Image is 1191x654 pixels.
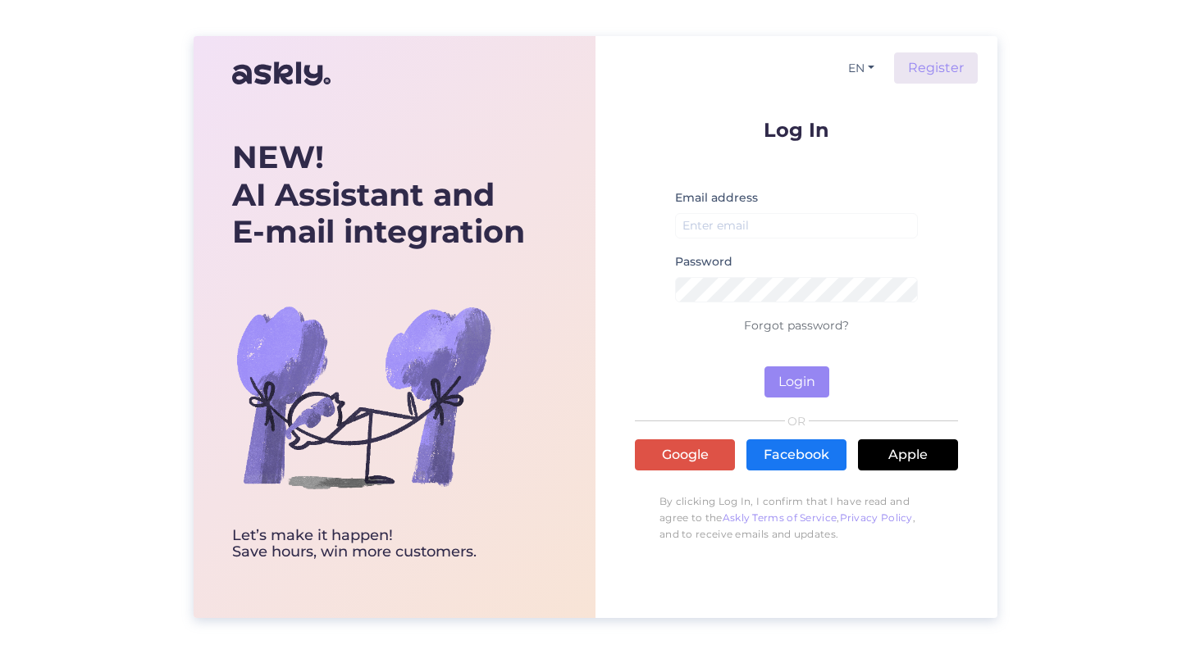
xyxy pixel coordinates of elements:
div: AI Assistant and E-mail integration [232,139,525,251]
img: bg-askly [232,266,495,528]
a: Forgot password? [744,318,849,333]
b: NEW! [232,138,324,176]
button: EN [842,57,881,80]
a: Google [635,439,735,470]
label: Password [675,253,732,270]
a: Apple [858,439,958,470]
a: Askly Terms of Service [723,511,837,524]
span: OR [785,416,809,427]
a: Register [894,52,978,84]
img: Askly [232,54,331,93]
a: Privacy Policy [840,511,913,524]
p: Log In [635,120,958,140]
p: By clicking Log In, I confirm that I have read and agree to the , , and to receive emails and upd... [635,485,958,551]
div: Let’s make it happen! Save hours, win more customers. [232,528,525,561]
label: Email address [675,189,758,207]
input: Enter email [675,213,918,238]
a: Facebook [746,439,846,470]
button: Login [764,366,829,397]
